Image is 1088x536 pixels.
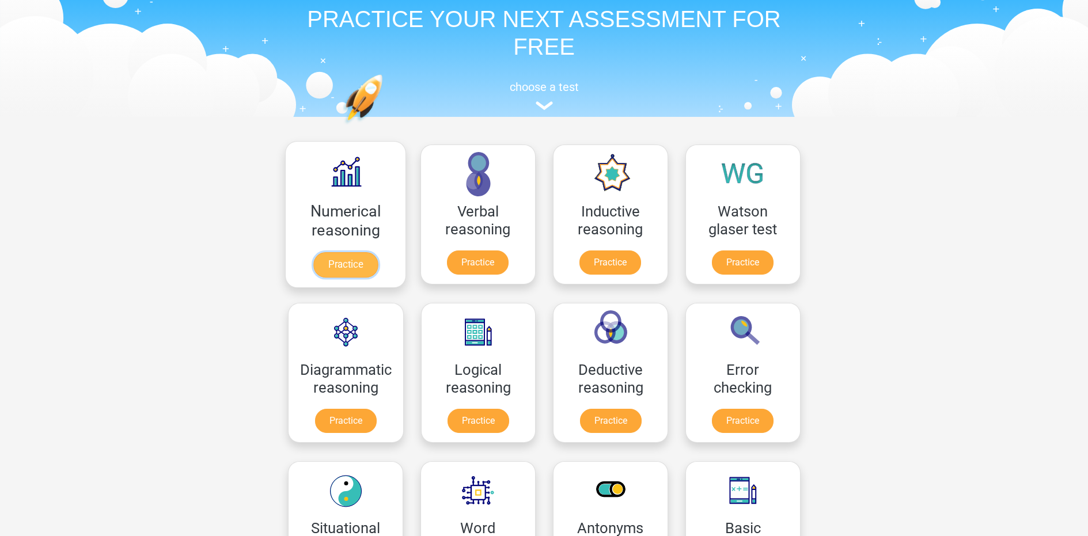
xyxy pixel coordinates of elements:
[712,409,774,433] a: Practice
[580,409,642,433] a: Practice
[279,80,809,111] a: choose a test
[712,250,774,275] a: Practice
[536,101,553,110] img: assessment
[447,250,509,275] a: Practice
[448,409,509,433] a: Practice
[279,5,809,60] h1: PRACTICE YOUR NEXT ASSESSMENT FOR FREE
[343,74,427,178] img: practice
[279,80,809,94] h5: choose a test
[579,250,641,275] a: Practice
[313,252,377,277] a: Practice
[315,409,377,433] a: Practice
